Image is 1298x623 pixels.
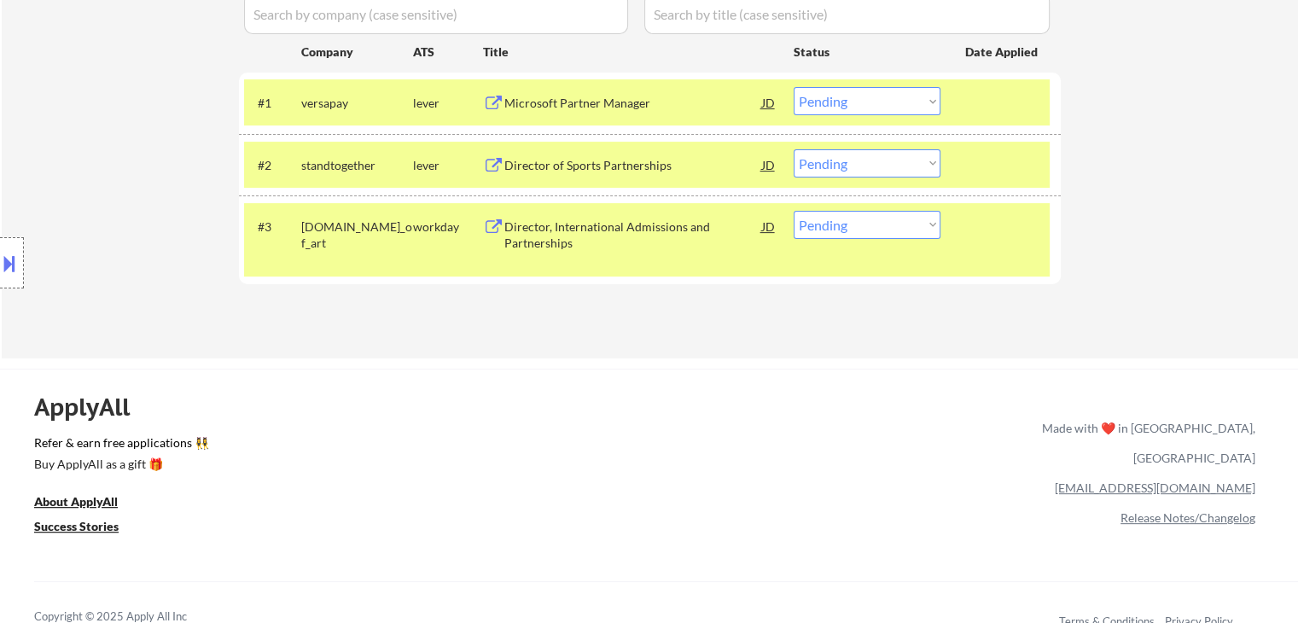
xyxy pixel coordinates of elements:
div: Director, International Admissions and Partnerships [504,218,762,252]
div: workday [413,218,483,236]
div: [DOMAIN_NAME]_of_art [301,218,413,252]
div: JD [760,211,777,242]
div: JD [760,87,777,118]
div: lever [413,95,483,112]
div: Title [483,44,777,61]
div: Director of Sports Partnerships [504,157,762,174]
a: About ApplyAll [34,492,142,514]
div: Microsoft Partner Manager [504,95,762,112]
div: ATS [413,44,483,61]
div: Company [301,44,413,61]
div: lever [413,157,483,174]
a: Success Stories [34,517,142,539]
div: Buy ApplyAll as a gift 🎁 [34,458,205,470]
a: Release Notes/Changelog [1120,510,1255,525]
div: JD [760,149,777,180]
a: Buy ApplyAll as a gift 🎁 [34,455,205,476]
a: Refer & earn free applications 👯‍♀️ [34,437,685,455]
div: #1 [258,95,288,112]
u: About ApplyAll [34,494,118,509]
a: [EMAIL_ADDRESS][DOMAIN_NAME] [1055,480,1255,495]
div: standtogether [301,157,413,174]
div: Date Applied [965,44,1040,61]
div: Status [794,36,940,67]
div: versapay [301,95,413,112]
u: Success Stories [34,519,119,533]
div: Made with ❤️ in [GEOGRAPHIC_DATA], [GEOGRAPHIC_DATA] [1035,413,1255,473]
